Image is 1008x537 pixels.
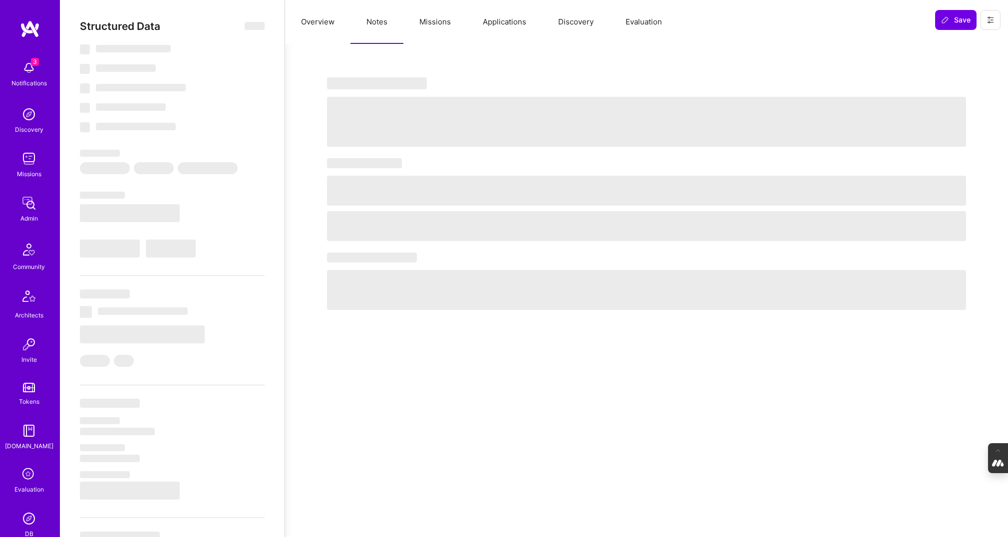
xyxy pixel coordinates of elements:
[19,104,39,124] img: discovery
[941,15,971,25] span: Save
[96,45,171,52] span: ‌
[80,471,130,478] span: ‌
[14,484,44,495] div: Evaluation
[80,162,130,174] span: ‌
[11,78,47,88] div: Notifications
[17,238,41,262] img: Community
[19,509,39,529] img: Admin Search
[80,103,90,113] span: ‌
[19,465,38,484] i: icon SelectionTeam
[134,162,174,174] span: ‌
[80,122,90,132] span: ‌
[98,307,188,315] span: ‌
[15,124,43,135] div: Discovery
[80,150,120,157] span: ‌
[20,213,38,224] div: Admin
[80,240,140,258] span: ‌
[327,158,402,168] span: ‌
[80,455,140,462] span: ‌
[80,428,155,435] span: ‌
[935,10,977,30] button: Save
[178,162,238,174] span: ‌
[80,83,90,93] span: ‌
[23,383,35,392] img: tokens
[327,211,966,241] span: ‌
[20,20,40,38] img: logo
[80,20,160,32] span: Structured Data
[19,193,39,213] img: admin teamwork
[96,123,176,130] span: ‌
[245,22,265,30] span: ‌
[114,355,134,367] span: ‌
[19,58,39,78] img: bell
[19,396,39,407] div: Tokens
[13,262,45,272] div: Community
[80,355,110,367] span: ‌
[5,441,53,451] div: [DOMAIN_NAME]
[327,97,966,147] span: ‌
[327,176,966,206] span: ‌
[80,399,140,408] span: ‌
[31,58,39,66] span: 3
[17,286,41,310] img: Architects
[80,289,130,298] span: ‌
[80,64,90,74] span: ‌
[80,192,125,199] span: ‌
[15,310,43,320] div: Architects
[96,84,186,91] span: ‌
[19,334,39,354] img: Invite
[80,204,180,222] span: ‌
[19,421,39,441] img: guide book
[80,482,180,500] span: ‌
[19,149,39,169] img: teamwork
[17,169,41,179] div: Missions
[21,354,37,365] div: Invite
[146,240,196,258] span: ‌
[80,444,125,451] span: ‌
[327,253,417,263] span: ‌
[80,44,90,54] span: ‌
[327,270,966,310] span: ‌
[96,64,156,72] span: ‌
[80,417,120,424] span: ‌
[96,103,166,111] span: ‌
[327,77,427,89] span: ‌
[80,306,92,318] span: ‌
[80,325,205,343] span: ‌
